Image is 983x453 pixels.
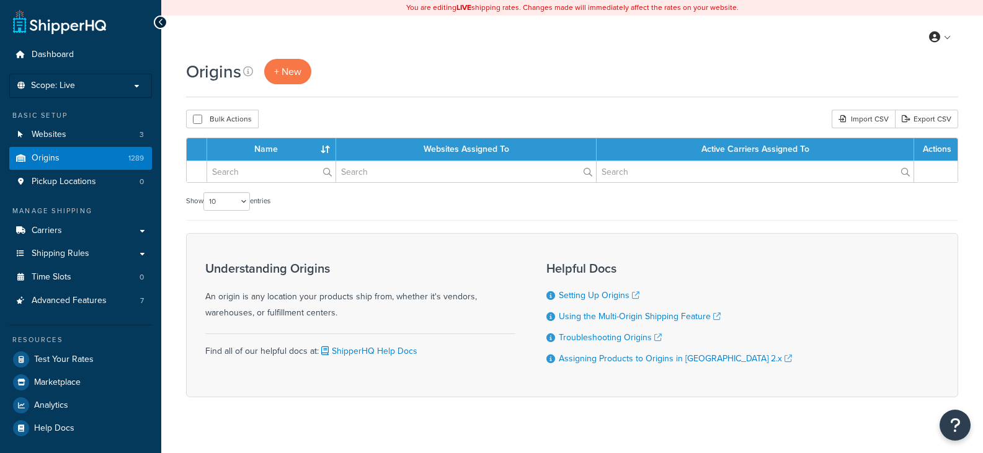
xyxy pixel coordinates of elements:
span: Test Your Rates [34,354,94,365]
a: Using the Multi-Origin Shipping Feature [559,310,721,323]
span: Scope: Live [31,81,75,91]
a: Assigning Products to Origins in [GEOGRAPHIC_DATA] 2.x [559,352,792,365]
span: + New [274,64,301,79]
span: Time Slots [32,272,71,283]
div: Manage Shipping [9,206,152,216]
a: Marketplace [9,371,152,394]
span: Advanced Features [32,296,107,306]
label: Show entries [186,192,270,211]
span: Websites [32,130,66,140]
li: Time Slots [9,266,152,289]
a: Setting Up Origins [559,289,639,302]
a: Websites 3 [9,123,152,146]
div: Resources [9,335,152,345]
li: Origins [9,147,152,170]
a: Analytics [9,394,152,416]
a: Pickup Locations 0 [9,170,152,193]
span: 3 [140,130,144,140]
div: Basic Setup [9,110,152,121]
input: Search [336,161,596,182]
div: Import CSV [832,110,895,128]
span: 0 [140,272,144,283]
span: Help Docs [34,423,74,434]
a: Export CSV [895,110,958,128]
span: Pickup Locations [32,177,96,187]
li: Advanced Features [9,289,152,312]
a: Shipping Rules [9,242,152,265]
b: LIVE [456,2,471,13]
h1: Origins [186,59,241,84]
h3: Helpful Docs [546,262,792,275]
th: Websites Assigned To [336,138,597,161]
span: 1289 [128,153,144,164]
a: Advanced Features 7 [9,289,152,312]
h3: Understanding Origins [205,262,515,275]
input: Search [597,161,914,182]
a: ShipperHQ Home [13,9,106,34]
a: Origins 1289 [9,147,152,170]
a: Help Docs [9,417,152,439]
div: Find all of our helpful docs at: [205,333,515,359]
button: Bulk Actions [186,110,259,128]
span: Shipping Rules [32,248,89,259]
li: Websites [9,123,152,146]
span: Dashboard [32,50,74,60]
th: Actions [914,138,958,161]
input: Search [207,161,336,182]
select: Showentries [203,192,250,211]
span: 0 [140,177,144,187]
span: Marketplace [34,377,81,388]
div: An origin is any location your products ship from, whether it's vendors, warehouses, or fulfillme... [205,262,515,321]
span: 7 [140,296,144,306]
th: Active Carriers Assigned To [597,138,914,161]
span: Analytics [34,400,68,411]
a: Troubleshooting Origins [559,331,662,344]
li: Pickup Locations [9,170,152,193]
a: Test Your Rates [9,348,152,371]
a: + New [264,59,311,84]
a: Time Slots 0 [9,266,152,289]
a: ShipperHQ Help Docs [319,345,417,358]
span: Carriers [32,226,62,236]
a: Carriers [9,219,152,242]
button: Open Resource Center [940,410,971,441]
span: Origins [32,153,60,164]
th: Name [207,138,336,161]
a: Dashboard [9,43,152,66]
